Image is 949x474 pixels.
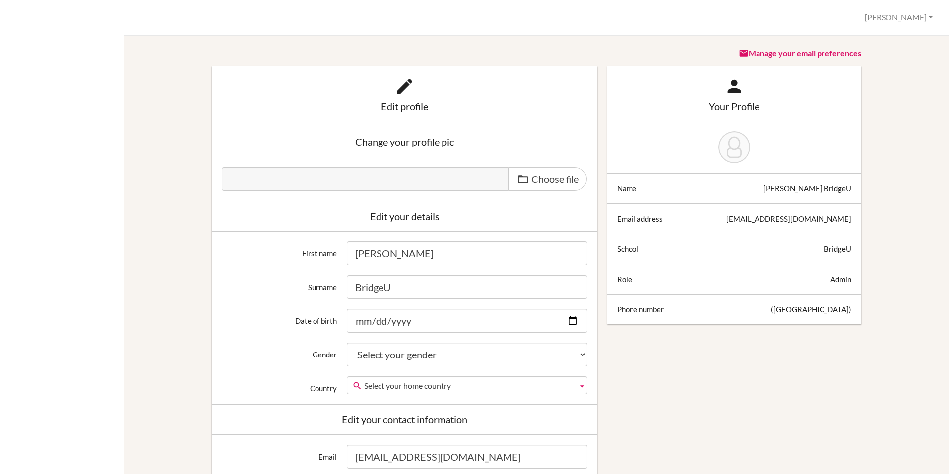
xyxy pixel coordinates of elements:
label: Gender [217,343,342,359]
label: Email [217,445,342,462]
div: [EMAIL_ADDRESS][DOMAIN_NAME] [726,214,851,224]
div: Change your profile pic [222,137,588,147]
div: Name [617,183,636,193]
div: Edit your details [222,211,588,221]
div: Edit your contact information [222,415,588,424]
div: Admin [830,274,851,284]
label: Surname [217,275,342,292]
img: Jen Auty BridgeU [718,131,750,163]
div: [PERSON_NAME] BridgeU [763,183,851,193]
div: Your Profile [617,101,851,111]
a: Manage your email preferences [739,48,861,58]
label: Country [217,376,342,393]
div: School [617,244,638,254]
div: Role [617,274,632,284]
button: [PERSON_NAME] [860,8,937,27]
div: Email address [617,214,663,224]
label: Date of birth [217,309,342,326]
div: Phone number [617,304,664,314]
div: ([GEOGRAPHIC_DATA]) [771,304,851,314]
label: First name [217,241,342,258]
div: Edit profile [222,101,588,111]
span: Select your home country [364,377,574,395]
div: BridgeU [824,244,851,254]
span: Choose file [531,173,579,185]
